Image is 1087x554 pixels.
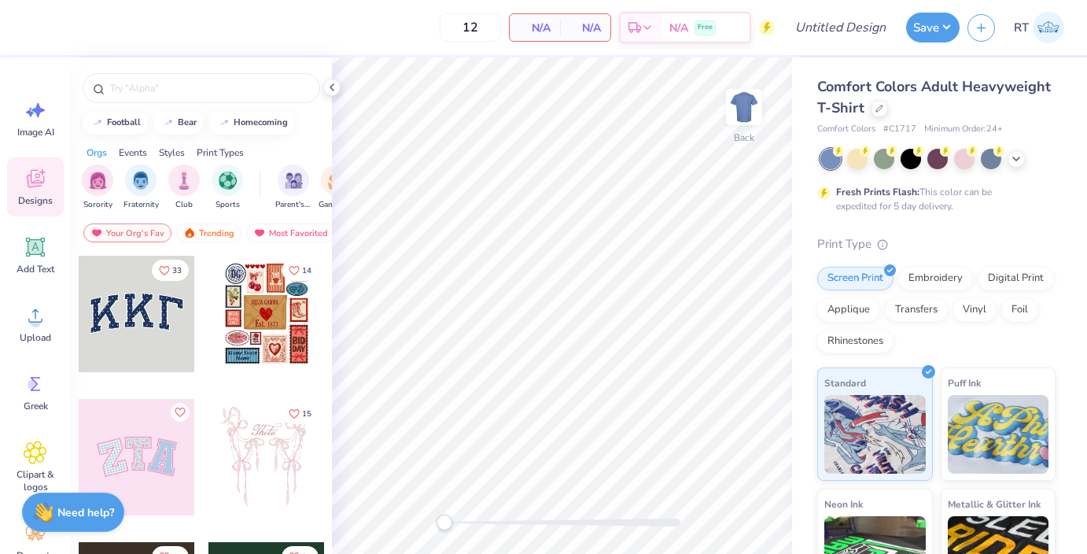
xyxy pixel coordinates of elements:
span: Fraternity [123,199,159,211]
a: RT [1007,12,1071,43]
span: Minimum Order: 24 + [924,123,1003,136]
input: Try "Alpha" [109,80,310,96]
img: trend_line.gif [162,118,175,127]
span: Greek [24,400,48,412]
div: Screen Print [817,267,894,290]
img: most_fav.gif [253,227,266,238]
button: bear [153,111,204,135]
div: Styles [159,146,185,160]
span: Puff Ink [948,375,981,391]
span: Neon Ink [824,496,863,512]
img: Back [728,91,760,123]
span: Club [175,199,193,211]
div: Print Type [817,235,1056,253]
img: Rick Thornley [1033,12,1064,43]
button: filter button [168,164,200,211]
div: Events [119,146,147,160]
button: football [83,111,148,135]
div: Print Types [197,146,244,160]
input: – – [440,13,501,42]
span: N/A [569,20,601,36]
span: Sports [216,199,240,211]
input: Untitled Design [783,12,898,43]
span: Designs [18,194,53,207]
span: Metallic & Glitter Ink [948,496,1041,512]
div: Orgs [87,146,107,160]
img: Standard [824,395,926,474]
div: filter for Fraternity [123,164,159,211]
div: football [107,118,141,127]
div: This color can be expedited for 5 day delivery. [836,185,1030,213]
div: Vinyl [953,298,997,322]
div: Most Favorited [246,223,335,242]
div: Back [734,131,754,145]
button: Save [906,13,960,42]
img: Puff Ink [948,395,1049,474]
div: Embroidery [898,267,973,290]
img: Sorority Image [89,172,107,190]
button: filter button [82,164,113,211]
div: Applique [817,298,880,322]
img: trending.gif [183,227,196,238]
span: Parent's Weekend [275,199,311,211]
div: filter for Club [168,164,200,211]
span: Add Text [17,263,54,275]
span: Standard [824,375,866,391]
img: Sports Image [219,172,237,190]
img: Fraternity Image [132,172,149,190]
img: trend_line.gif [218,118,230,127]
span: Sorority [83,199,112,211]
img: Club Image [175,172,193,190]
div: filter for Game Day [319,164,355,211]
div: Rhinestones [817,330,894,353]
span: RT [1014,19,1029,37]
div: filter for Parent's Weekend [275,164,311,211]
span: Upload [20,331,51,344]
div: Foil [1001,298,1038,322]
div: Trending [176,223,241,242]
button: Like [282,403,319,424]
img: Game Day Image [328,172,346,190]
div: filter for Sports [212,164,243,211]
button: Like [152,260,189,281]
span: 15 [302,410,311,418]
span: Comfort Colors [817,123,875,136]
button: Like [282,260,319,281]
span: Image AI [17,126,54,138]
button: filter button [212,164,243,211]
span: 14 [302,267,311,275]
button: filter button [123,164,159,211]
div: filter for Sorority [82,164,113,211]
div: Accessibility label [437,515,452,530]
strong: Need help? [57,505,114,520]
button: Like [171,403,190,422]
span: Free [698,22,713,33]
img: most_fav.gif [90,227,103,238]
img: trend_line.gif [91,118,104,127]
span: 33 [172,267,182,275]
span: Game Day [319,199,355,211]
button: filter button [319,164,355,211]
div: Your Org's Fav [83,223,171,242]
span: Comfort Colors Adult Heavyweight T-Shirt [817,77,1051,117]
span: Clipart & logos [9,468,61,493]
span: # C1717 [883,123,916,136]
span: N/A [669,20,688,36]
img: Parent's Weekend Image [285,172,303,190]
div: homecoming [234,118,288,127]
span: N/A [519,20,551,36]
div: Digital Print [978,267,1054,290]
button: homecoming [209,111,295,135]
strong: Fresh Prints Flash: [836,186,919,198]
div: Transfers [885,298,948,322]
button: filter button [275,164,311,211]
div: bear [178,118,197,127]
